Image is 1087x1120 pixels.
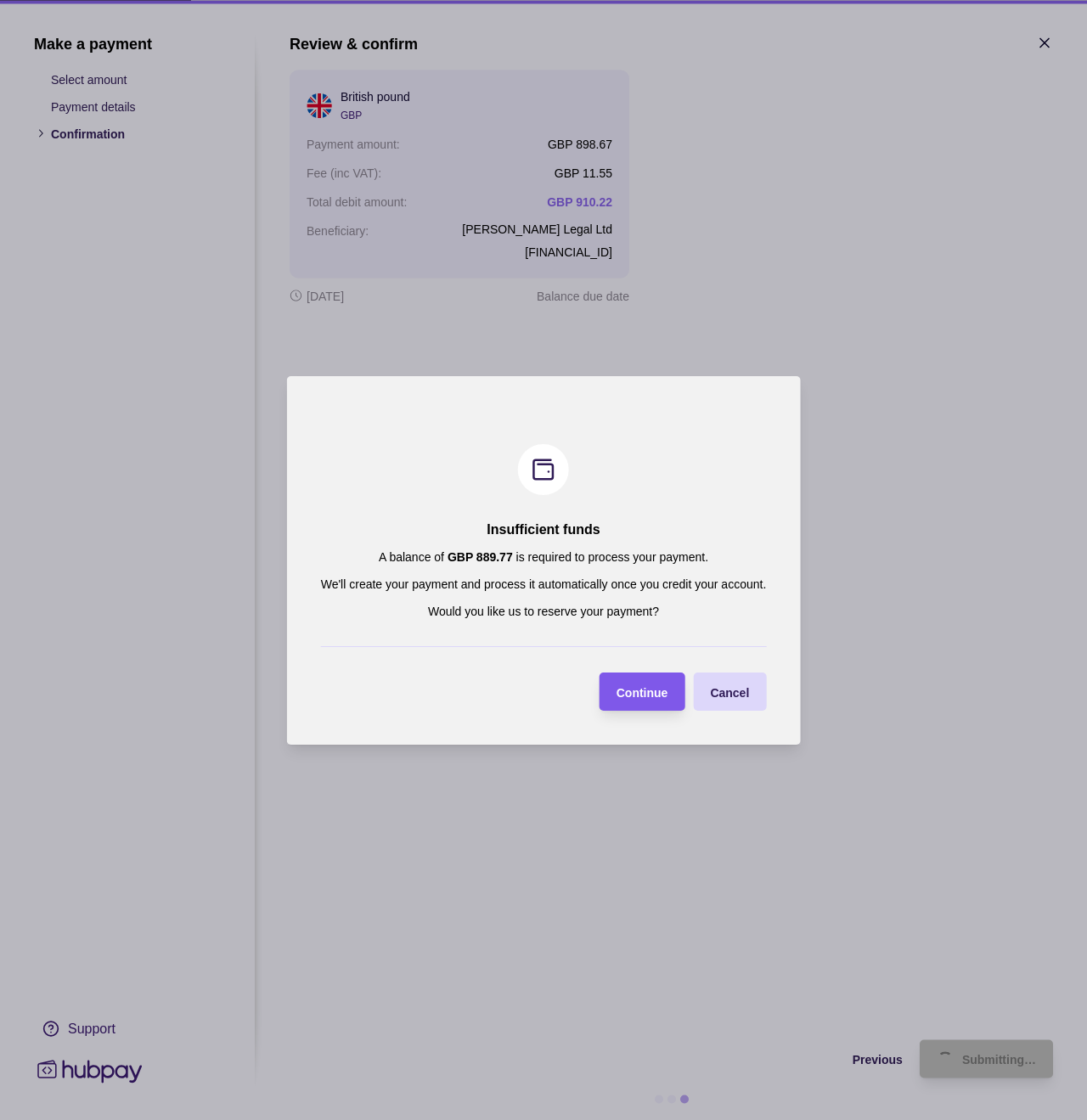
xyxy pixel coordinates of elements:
[600,673,685,711] button: Continue
[487,521,600,539] h2: Insufficient funds
[379,548,708,566] p: A balance of is required to process your payment .
[617,685,668,699] span: Continue
[321,575,767,594] p: We'll create your payment and process it automatically once you credit your account.
[693,673,766,711] button: Cancel
[448,550,513,564] p: GBP 889.77
[710,685,749,699] span: Cancel
[428,602,659,621] p: Would you like us to reserve your payment?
